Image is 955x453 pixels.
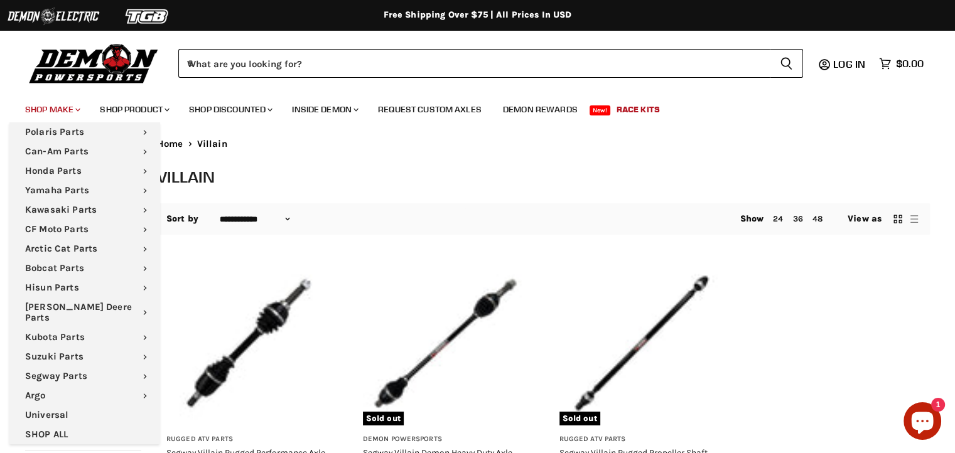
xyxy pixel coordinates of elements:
[9,328,160,347] a: Kubota Parts
[812,214,823,223] a: 48
[157,166,930,187] h1: Villain
[900,402,945,443] inbox-online-store-chat: Shopify online store chat
[9,122,160,142] a: Polaris Parts
[9,200,160,220] a: Kawasaki Parts
[9,142,160,161] a: Can-Am Parts
[157,139,183,149] a: Home
[166,435,332,444] h3: Rugged ATV Parts
[740,213,764,224] span: Show
[157,203,930,235] nav: Collection utilities
[166,261,332,426] img: Segway Villain Rugged Performance Axle
[9,347,160,366] a: Suzuki Parts
[9,366,160,386] a: Segway Parts
[908,213,920,225] button: list view
[369,97,491,122] a: Request Custom Axles
[157,139,930,149] nav: Breadcrumbs
[166,214,198,224] label: Sort by
[828,58,873,70] a: Log in
[9,122,160,444] ul: Main menu
[9,386,160,405] a: Argo
[559,261,725,426] a: Segway Villain Rugged Propeller ShaftSold out
[559,435,725,444] h3: Rugged ATV Parts
[178,49,770,78] input: When autocomplete results are available use up and down arrows to review and enter to select
[873,55,930,73] a: $0.00
[9,220,160,239] a: CF Moto Parts
[16,97,88,122] a: Shop Make
[607,97,669,122] a: Race Kits
[494,97,587,122] a: Demon Rewards
[363,435,528,444] h3: Demon Powersports
[833,58,865,70] span: Log in
[197,139,227,149] span: Villain
[590,105,611,115] span: New!
[9,258,160,278] a: Bobcat Parts
[559,412,600,425] span: Sold out
[848,214,882,224] span: View as
[9,239,160,258] a: Arctic Cat Parts
[178,49,803,78] form: Product
[770,49,803,78] button: Search
[180,97,280,122] a: Shop Discounted
[283,97,366,122] a: Inside Demon
[6,4,100,28] img: Demon Electric Logo 2
[9,425,160,444] a: SHOP ALL
[9,161,160,181] a: Honda Parts
[16,92,920,122] ul: Main menu
[90,97,177,122] a: Shop Product
[363,261,528,426] img: Segway Villain Demon Heavy Duty Axle
[363,412,404,425] span: Sold out
[9,181,160,200] a: Yamaha Parts
[363,261,528,426] a: Segway Villain Demon Heavy Duty AxleSold out
[559,261,725,426] img: Segway Villain Rugged Propeller Shaft
[9,405,160,425] a: Universal
[892,213,904,225] button: grid view
[896,58,924,70] span: $0.00
[25,41,163,85] img: Demon Powersports
[9,278,160,297] a: Hisun Parts
[792,214,802,223] a: 36
[9,297,160,328] a: [PERSON_NAME] Deere Parts
[773,214,783,223] a: 24
[100,4,195,28] img: TGB Logo 2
